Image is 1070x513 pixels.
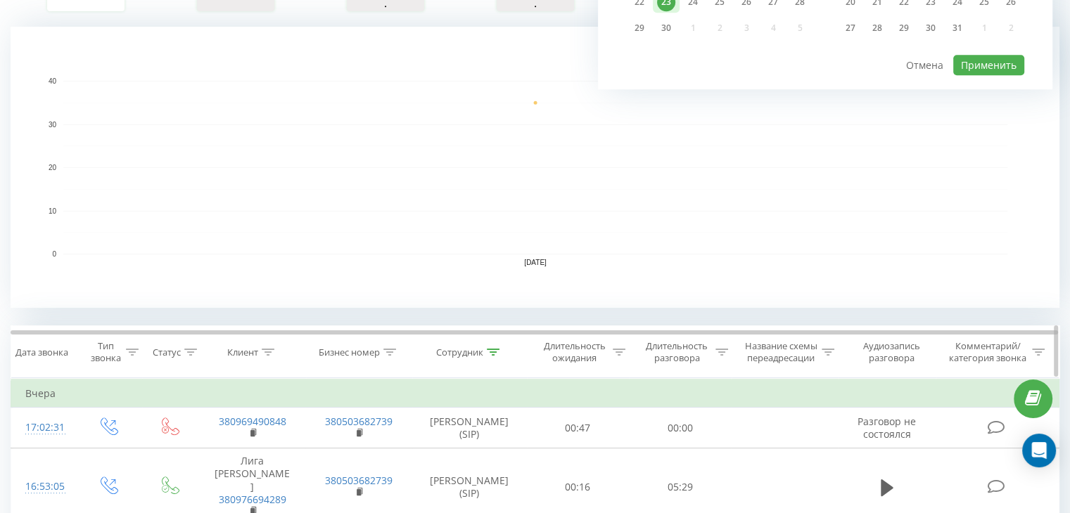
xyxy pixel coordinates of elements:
[412,408,527,448] td: [PERSON_NAME] (SIP)
[325,474,393,487] a: 380503682739
[653,18,680,39] div: вт 30 сент. 2025 г.
[227,346,258,358] div: Клиент
[153,346,181,358] div: Статус
[49,77,57,85] text: 40
[657,19,675,37] div: 30
[642,340,712,364] div: Длительность разговора
[946,340,1028,364] div: Комментарий/категория звонка
[891,18,917,39] div: ср 29 окт. 2025 г.
[868,19,886,37] div: 28
[895,19,913,37] div: 29
[837,18,864,39] div: пн 27 окт. 2025 г.
[49,164,57,171] text: 20
[953,55,1024,75] button: Применить
[219,493,286,506] a: 380976694289
[319,346,380,358] div: Бизнес номер
[922,19,940,37] div: 30
[219,415,286,428] a: 380969490848
[325,415,393,428] a: 380503682739
[524,259,547,266] text: [DATE]
[25,473,63,500] div: 16:53:05
[89,340,122,364] div: Тип звонка
[858,415,916,441] span: Разговор не состоялся
[49,207,57,215] text: 10
[527,408,629,448] td: 00:47
[52,250,56,258] text: 0
[49,121,57,129] text: 30
[630,19,649,37] div: 29
[948,19,967,37] div: 31
[917,18,944,39] div: чт 30 окт. 2025 г.
[944,18,971,39] div: пт 31 окт. 2025 г.
[15,346,68,358] div: Дата звонка
[841,19,860,37] div: 27
[25,414,63,441] div: 17:02:31
[626,18,653,39] div: пн 29 сент. 2025 г.
[898,55,951,75] button: Отмена
[540,340,610,364] div: Длительность ожидания
[744,340,818,364] div: Название схемы переадресации
[11,379,1059,408] td: Вчера
[436,346,483,358] div: Сотрудник
[851,340,933,364] div: Аудиозапись разговора
[629,408,731,448] td: 00:00
[864,18,891,39] div: вт 28 окт. 2025 г.
[11,27,1059,308] svg: A chart.
[1022,434,1056,467] div: Open Intercom Messenger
